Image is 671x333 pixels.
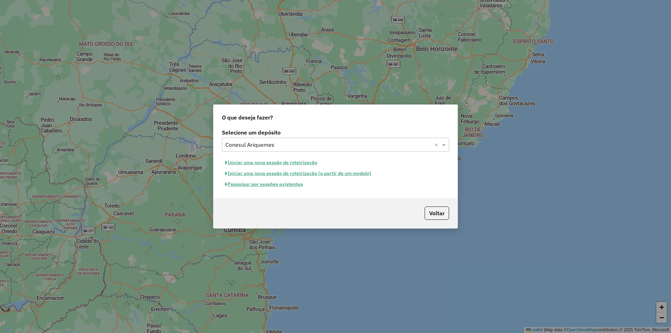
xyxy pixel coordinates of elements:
[434,140,440,149] span: Clear all
[222,157,320,168] button: Iniciar uma nova sessão de roteirização
[222,179,306,190] button: Pesquisar por sessões existentes
[222,168,374,179] button: Iniciar uma nova sessão de roteirização (a partir de um modelo)
[222,113,273,122] span: O que deseja fazer?
[425,207,449,220] button: Voltar
[222,128,449,137] label: Selecione um depósito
